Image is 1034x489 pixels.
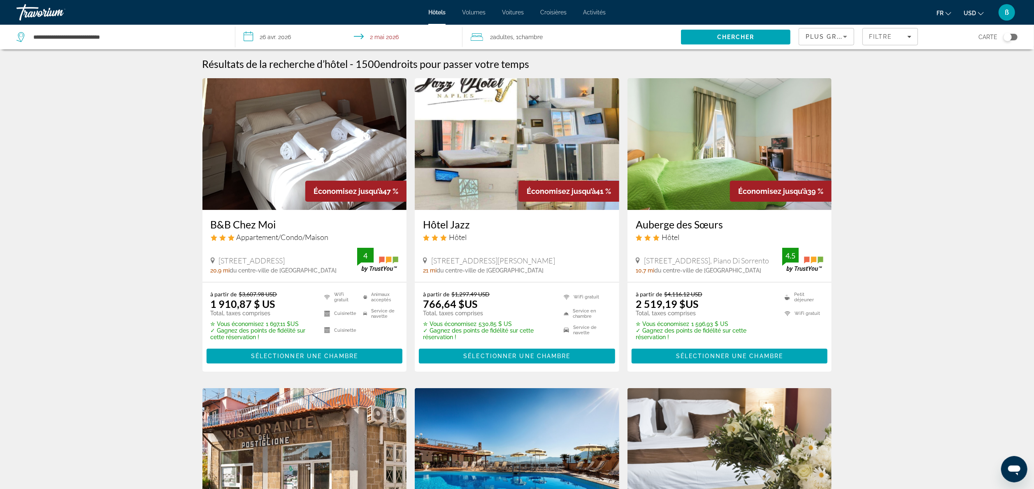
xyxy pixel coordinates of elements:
[636,298,698,310] ins: 2 519,19 $US
[636,218,824,231] a: Auberge des Sœurs
[583,9,606,16] a: Activités
[730,181,832,202] div: 39 %
[415,78,619,210] img: Hôtel Jazz
[423,327,553,340] p: ✓ Gagnez des points de fidélité sur cette réservation !
[381,58,530,70] span: endroits pour passer votre temps
[211,291,237,298] span: à partir de
[717,34,755,40] span: Chercher
[202,58,348,70] h1: Résultats de la recherche d’hôtel
[627,78,832,210] img: Auberge des Sœurs
[211,218,399,231] a: B&B Chez Moi
[479,321,512,327] font: 530,85 $ US
[978,31,997,43] span: Carte
[334,292,359,303] font: WiFi gratuit
[936,10,943,16] span: Fr
[462,25,681,49] button: Voyageurs : 2 adultes, 0 enfants
[419,349,615,363] button: Sélectionner une chambre
[738,187,807,196] span: Économisez jusqu’à
[654,267,761,274] span: du centre-ville de [GEOGRAPHIC_DATA]
[997,33,1018,41] button: Basculer la carte
[862,28,918,45] button: Filtres
[211,298,275,310] ins: 1 910,87 $ US
[1005,8,1009,16] span: ß
[423,321,476,327] span: ✮ Vous économisez
[806,33,904,40] span: Plus grandes économies
[423,233,611,242] div: Hôtel 3 étoiles
[636,267,654,274] span: 10,7 mi
[527,187,596,196] span: Économisez jusqu’à
[251,353,358,359] span: Sélectionner une chambre
[230,267,337,274] span: du centre-ville de [GEOGRAPHIC_DATA]
[239,291,277,298] del: $3,607.98 USD
[636,321,689,327] span: ✮ Vous économisez
[357,248,398,272] img: TrustYou guest rating badge
[518,181,619,202] div: 41 %
[502,9,524,16] a: Voitures
[219,256,285,265] span: [STREET_ADDRESS]
[211,321,264,327] span: ✮ Vous économisez
[314,187,383,196] span: Économisez jusqu’à
[676,353,783,359] span: Sélectionner une chambre
[462,9,486,16] a: Volumes
[437,267,544,274] span: du centre-ville de [GEOGRAPHIC_DATA]
[662,233,679,242] span: Hôtel
[449,233,467,242] span: Hôtel
[636,233,824,242] div: Auberge 3 étoiles
[636,327,774,340] p: ✓ Gagnez des points de fidélité sur cette réservation !
[207,351,403,360] a: Sélectionner une chambre
[357,251,374,261] div: 4
[211,327,314,340] p: ✓ Gagnez des points de fidélité sur cette réservation !
[936,7,951,19] button: Changer la langue
[356,58,530,70] h2: 1500
[540,9,567,16] a: Croisières
[632,351,828,360] a: Sélectionner une chambre
[644,256,769,265] span: [STREET_ADDRESS], Piano Di Sorrento
[514,34,519,40] font: , 1
[519,34,543,40] span: Chambre
[371,308,398,319] font: Service de navette
[451,291,490,298] del: $1,297.49 USD
[636,291,662,298] span: à partir de
[211,310,314,317] p: Total, taxes comprises
[350,58,354,70] span: -
[691,321,728,327] font: 1 596,93 $ US
[372,292,399,303] font: Animaux acceptés
[428,9,446,16] a: Hôtels
[794,292,824,303] font: Petit déjeuner
[636,310,774,317] p: Total, taxes comprises
[419,351,615,360] a: Sélectionner une chambre
[423,298,477,310] ins: 766,64 $US
[574,294,599,300] font: WiFi gratuit
[423,291,449,298] span: à partir de
[463,353,570,359] span: Sélectionner une chambre
[211,267,230,274] span: 20,9 mi
[869,33,892,40] span: Filtre
[202,78,407,210] img: B&B Chez Moi
[490,34,493,40] font: 2
[664,291,702,298] del: $4,116.12 USD
[996,4,1018,21] button: Menu utilisateur
[33,31,223,43] input: Rechercher une destination hôtelière
[235,25,462,49] button: Sélectionnez la date d’arrivée et de départ
[573,308,611,319] font: Service en chambre
[632,349,828,363] button: Sélectionner une chambre
[16,2,99,23] a: Travorium
[493,34,514,40] span: Adultes
[423,218,611,231] h3: Hôtel Jazz
[806,32,847,42] mat-select: Trier par
[573,325,611,335] font: Service de navette
[266,321,299,327] font: 1 697,11 $US
[795,311,820,316] font: WiFi gratuit
[207,349,403,363] button: Sélectionner une chambre
[1001,456,1027,482] iframe: Bouton de lancement de la fenêtre de messagerie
